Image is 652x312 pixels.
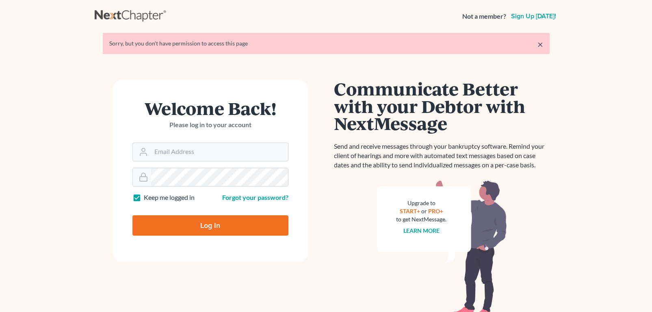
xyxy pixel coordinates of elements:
p: Please log in to your account [132,120,288,130]
a: Sign up [DATE]! [509,13,558,19]
div: Sorry, but you don't have permission to access this page [109,39,543,48]
div: Upgrade to [396,199,447,207]
input: Log In [132,215,288,236]
h1: Welcome Back! [132,100,288,117]
input: Email Address [151,143,288,161]
a: × [537,39,543,49]
a: PRO+ [428,208,443,214]
div: to get NextMessage. [396,215,447,223]
strong: Not a member? [462,12,506,21]
label: Keep me logged in [144,193,195,202]
a: Forgot your password? [222,193,288,201]
span: or [421,208,427,214]
h1: Communicate Better with your Debtor with NextMessage [334,80,550,132]
a: Learn more [403,227,440,234]
a: START+ [400,208,420,214]
p: Send and receive messages through your bankruptcy software. Remind your client of hearings and mo... [334,142,550,170]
